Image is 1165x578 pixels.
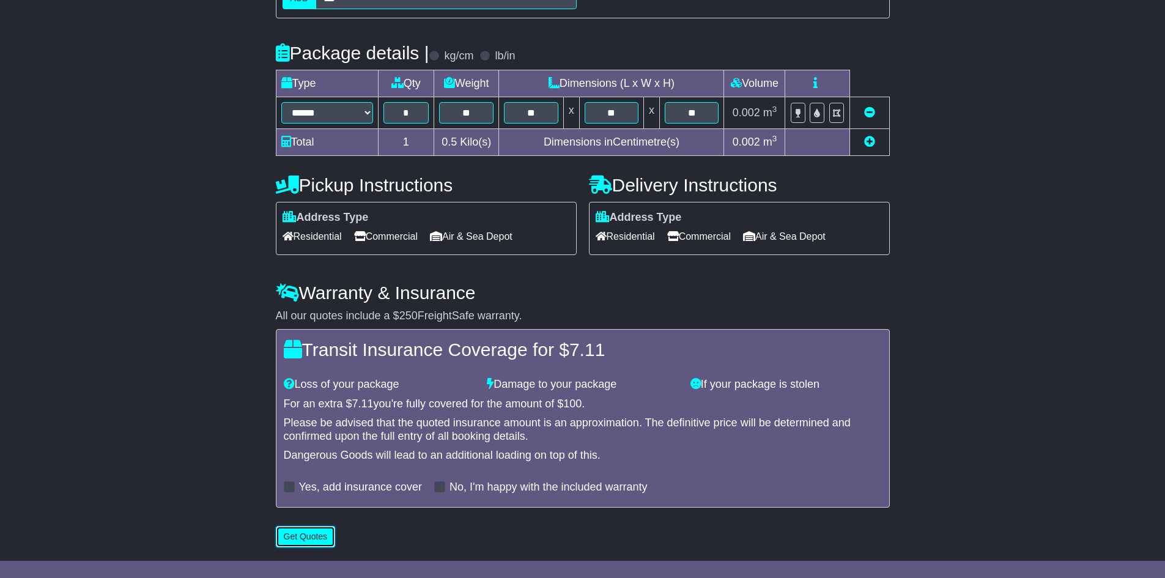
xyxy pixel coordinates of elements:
span: Air & Sea Depot [743,227,826,246]
span: Commercial [667,227,731,246]
label: No, I'm happy with the included warranty [449,481,648,494]
td: Dimensions in Centimetre(s) [499,128,724,155]
td: Type [276,70,378,97]
span: Residential [283,227,342,246]
div: All our quotes include a $ FreightSafe warranty. [276,309,890,323]
td: Total [276,128,378,155]
a: Add new item [864,136,875,148]
label: kg/cm [444,50,473,63]
span: Air & Sea Depot [430,227,512,246]
span: Commercial [354,227,418,246]
span: m [763,106,777,119]
div: Please be advised that the quoted insurance amount is an approximation. The definitive price will... [284,417,882,443]
h4: Delivery Instructions [589,175,890,195]
h4: Warranty & Insurance [276,283,890,303]
sup: 3 [772,134,777,143]
sup: 3 [772,105,777,114]
div: Loss of your package [278,378,481,391]
span: 250 [399,309,418,322]
span: 0.002 [733,136,760,148]
label: lb/in [495,50,515,63]
div: Dangerous Goods will lead to an additional loading on top of this. [284,449,882,462]
div: If your package is stolen [684,378,888,391]
h4: Package details | [276,43,429,63]
div: Damage to your package [481,378,684,391]
td: Volume [724,70,785,97]
button: Get Quotes [276,526,336,547]
span: 7.11 [569,339,605,360]
span: m [763,136,777,148]
td: 1 [378,128,434,155]
span: 0.002 [733,106,760,119]
h4: Transit Insurance Coverage for $ [284,339,882,360]
label: Address Type [596,211,682,224]
td: Qty [378,70,434,97]
div: For an extra $ you're fully covered for the amount of $ . [284,398,882,411]
label: Address Type [283,211,369,224]
h4: Pickup Instructions [276,175,577,195]
span: Residential [596,227,655,246]
span: 0.5 [442,136,457,148]
span: 100 [563,398,582,410]
span: 7.11 [352,398,374,410]
label: Yes, add insurance cover [299,481,422,494]
td: Weight [434,70,499,97]
td: x [644,97,660,128]
td: x [563,97,579,128]
td: Dimensions (L x W x H) [499,70,724,97]
a: Remove this item [864,106,875,119]
td: Kilo(s) [434,128,499,155]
